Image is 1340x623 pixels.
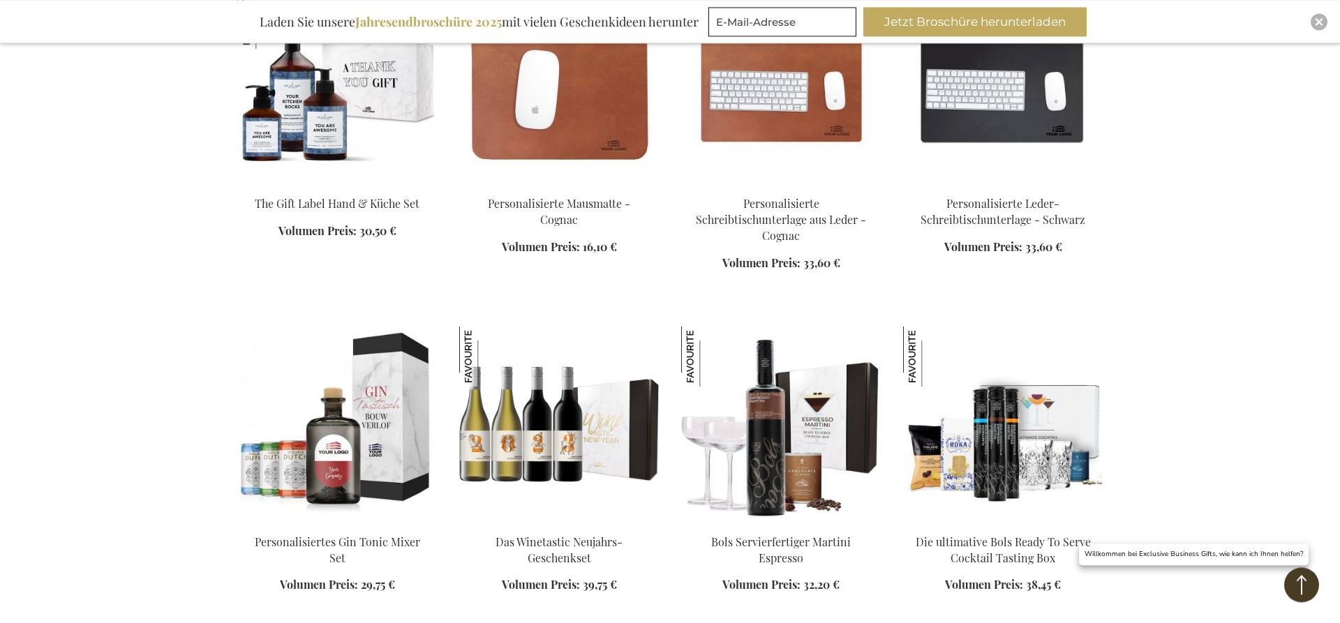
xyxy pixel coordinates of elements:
span: Volumen Preis: [280,577,358,592]
span: Volumen Preis: [502,239,580,254]
span: 33,60 € [803,255,840,270]
a: Leather Mouse Pad - Cognac [459,179,659,192]
form: marketing offers and promotions [708,7,861,40]
a: Personalisierte Mausmatte - Cognac [488,196,630,227]
a: Beer Apéro Gift Box Das Winetastic Neujahrs-Geschenkset [459,516,659,530]
a: Die ultimative Bols Ready To Serve Cocktail Tasting Box [916,534,1091,565]
a: Volumen Preis: 33,60 € [722,255,840,271]
a: The Gift Label Hand & Küche Set [255,196,419,211]
a: Personalised Leather Desk Pad - Cognac [681,179,881,192]
a: The Ultimate Bols Ready To Serve Cocktail Tasting Box Die ultimative Bols Ready To Serve Cocktail... [903,516,1103,530]
img: Close [1315,17,1323,26]
img: The Ultimate Bols Ready To Serve Cocktail Tasting Box [903,326,1103,522]
span: Volumen Preis: [945,577,1023,592]
span: 32,20 € [803,577,840,592]
div: Close [1311,13,1327,30]
a: Volumen Preis: 29,75 € [280,577,395,593]
img: Die ultimative Bols Ready To Serve Cocktail Tasting Box [903,326,963,386]
a: Bols Servierfertiger Martini Espresso [711,534,851,565]
span: 16,10 € [583,239,617,254]
a: Volumen Preis: 32,20 € [722,577,840,593]
span: 29,75 € [361,577,395,592]
span: 30,50 € [359,223,396,238]
b: Jahresendbroschüre 2025 [355,13,502,30]
span: 33,60 € [1025,239,1062,254]
span: Volumen Preis: [278,223,357,238]
img: Bols Ready To Serve Martini Espresso [681,326,881,522]
a: Volumen Preis: 16,10 € [502,239,617,255]
button: Jetzt Broschüre herunterladen [863,7,1087,36]
span: Volumen Preis: [722,577,801,592]
a: The Gift Label Hand & Kitchen Set The Gift Label Hand & Küche Set [237,179,437,192]
a: Das Winetastic Neujahrs-Geschenkset [496,534,623,565]
a: Personalisierte Leder-Schreibtischunterlage - Schwarz [921,196,1085,227]
a: Personalisiertes Gin Tonic Mixer Set [255,534,420,565]
span: 39,75 € [583,577,617,592]
div: Laden Sie unsere mit vielen Geschenkideen herunter [253,7,705,36]
img: Bols Servierfertiger Martini Espresso [681,326,741,386]
a: Personalisierte Schreibtischunterlage aus Leder - Cognac [696,196,866,243]
img: Beer Apéro Gift Box [459,326,659,522]
a: Volumen Preis: 33,60 € [944,239,1062,255]
span: Volumen Preis: [944,239,1022,254]
a: Volumen Preis: 30,50 € [278,223,396,239]
a: Leather Desk Pad - Black [903,179,1103,192]
span: Volumen Preis: [502,577,580,592]
img: Personalisiertes Gin Tonic Mixer Set [237,326,437,522]
input: E-Mail-Adresse [708,7,856,36]
span: 38,45 € [1026,577,1061,592]
span: Volumen Preis: [722,255,801,270]
img: Das Winetastic Neujahrs-Geschenkset [459,326,519,386]
a: Personalisiertes Gin Tonic Mixer Set [237,516,437,530]
a: Bols Ready To Serve Martini Espresso Bols Servierfertiger Martini Espresso [681,516,881,530]
a: Volumen Preis: 38,45 € [945,577,1061,593]
a: Volumen Preis: 39,75 € [502,577,617,593]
